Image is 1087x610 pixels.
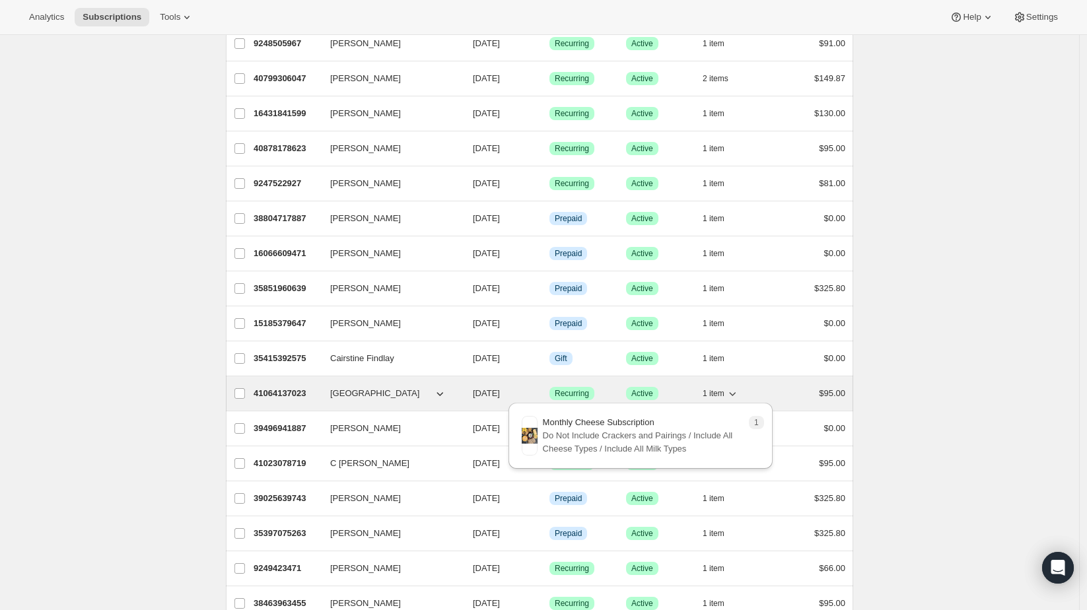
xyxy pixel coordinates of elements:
[473,318,500,328] span: [DATE]
[631,318,653,329] span: Active
[819,598,845,608] span: $95.00
[254,37,320,50] p: 9248505967
[254,387,320,400] p: 41064137023
[555,388,589,399] span: Recurring
[814,528,845,538] span: $325.80
[543,429,743,456] p: Do Not Include Crackers and Pairings / Include All Cheese Types / Include All Milk Types
[703,139,739,158] button: 1 item
[330,422,401,435] span: [PERSON_NAME]
[322,68,454,89] button: [PERSON_NAME]
[254,244,845,263] div: 16066609471[PERSON_NAME][DATE]InfoPrepaidSuccessActive1 item$0.00
[330,212,401,225] span: [PERSON_NAME]
[555,493,582,504] span: Prepaid
[703,279,739,298] button: 1 item
[330,492,401,505] span: [PERSON_NAME]
[330,107,401,120] span: [PERSON_NAME]
[819,143,845,153] span: $95.00
[703,104,739,123] button: 1 item
[473,423,500,433] span: [DATE]
[254,279,845,298] div: 35851960639[PERSON_NAME][DATE]InfoPrepaidSuccessActive1 item$325.80
[254,104,845,123] div: 16431841599[PERSON_NAME][DATE]SuccessRecurringSuccessActive1 item$130.00
[555,73,589,84] span: Recurring
[254,597,320,610] p: 38463963455
[814,73,845,83] span: $149.87
[254,209,845,228] div: 38804717887[PERSON_NAME][DATE]InfoPrepaidSuccessActive1 item$0.00
[473,493,500,503] span: [DATE]
[254,142,320,155] p: 40878178623
[330,387,419,400] span: [GEOGRAPHIC_DATA]
[703,598,724,609] span: 1 item
[555,283,582,294] span: Prepaid
[1026,12,1058,22] span: Settings
[555,178,589,189] span: Recurring
[322,313,454,334] button: [PERSON_NAME]
[254,139,845,158] div: 40878178623[PERSON_NAME][DATE]SuccessRecurringSuccessActive1 item$95.00
[703,528,724,539] span: 1 item
[631,528,653,539] span: Active
[824,353,845,363] span: $0.00
[703,73,728,84] span: 2 items
[254,349,845,368] div: 35415392575Cairstine Findlay[DATE]InfoGiftSuccessActive1 item$0.00
[819,458,845,468] span: $95.00
[322,208,454,229] button: [PERSON_NAME]
[473,528,500,538] span: [DATE]
[555,598,589,609] span: Recurring
[322,488,454,509] button: [PERSON_NAME]
[152,8,201,26] button: Tools
[555,563,589,574] span: Recurring
[473,178,500,188] span: [DATE]
[322,103,454,124] button: [PERSON_NAME]
[703,248,724,259] span: 1 item
[473,38,500,48] span: [DATE]
[703,174,739,193] button: 1 item
[814,283,845,293] span: $325.80
[254,317,320,330] p: 15185379647
[555,38,589,49] span: Recurring
[555,143,589,154] span: Recurring
[29,12,64,22] span: Analytics
[83,12,141,22] span: Subscriptions
[330,562,401,575] span: [PERSON_NAME]
[473,388,500,398] span: [DATE]
[703,524,739,543] button: 1 item
[473,213,500,223] span: [DATE]
[254,562,320,575] p: 9249423471
[631,388,653,399] span: Active
[75,8,149,26] button: Subscriptions
[819,38,845,48] span: $91.00
[254,107,320,120] p: 16431841599
[473,563,500,573] span: [DATE]
[631,283,653,294] span: Active
[814,493,845,503] span: $325.80
[824,213,845,223] span: $0.00
[330,597,401,610] span: [PERSON_NAME]
[254,72,320,85] p: 40799306047
[330,37,401,50] span: [PERSON_NAME]
[254,454,845,473] div: 41023078719C [PERSON_NAME][DATE]SuccessRecurringSuccessActive1 item$95.00
[703,493,724,504] span: 1 item
[322,173,454,194] button: [PERSON_NAME]
[254,492,320,505] p: 39025639743
[703,349,739,368] button: 1 item
[555,353,567,364] span: Gift
[703,353,724,364] span: 1 item
[330,72,401,85] span: [PERSON_NAME]
[330,282,401,295] span: [PERSON_NAME]
[555,213,582,224] span: Prepaid
[322,278,454,299] button: [PERSON_NAME]
[1042,552,1074,584] div: Open Intercom Messenger
[473,248,500,258] span: [DATE]
[330,142,401,155] span: [PERSON_NAME]
[330,247,401,260] span: [PERSON_NAME]
[254,527,320,540] p: 35397075263
[322,383,454,404] button: [GEOGRAPHIC_DATA]
[824,423,845,433] span: $0.00
[631,213,653,224] span: Active
[631,178,653,189] span: Active
[819,388,845,398] span: $95.00
[473,108,500,118] span: [DATE]
[322,453,454,474] button: C [PERSON_NAME]
[555,108,589,119] span: Recurring
[473,353,500,363] span: [DATE]
[473,458,500,468] span: [DATE]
